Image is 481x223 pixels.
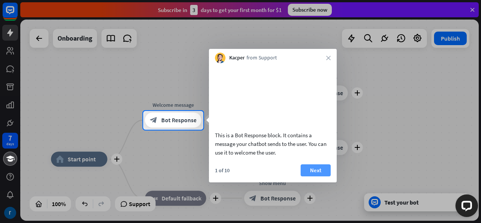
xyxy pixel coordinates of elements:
[247,54,277,62] span: from Support
[449,191,481,223] iframe: LiveChat chat widget
[215,131,331,157] div: This is a Bot Response block. It contains a message your chatbot sends to the user. You can use i...
[229,54,245,62] span: Kacper
[301,164,331,176] button: Next
[326,56,331,60] i: close
[150,117,157,124] i: block_bot_response
[161,117,197,124] span: Bot Response
[215,167,230,174] div: 1 of 10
